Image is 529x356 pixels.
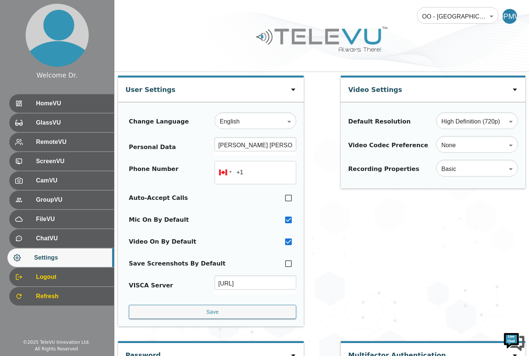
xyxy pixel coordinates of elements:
[255,24,389,55] img: Logo
[129,215,189,224] div: Mic On By Default
[436,135,518,156] div: None
[9,94,114,113] div: HomeVU
[36,99,108,108] span: HomeVU
[26,4,89,67] img: profile.png
[36,195,108,204] span: GroupVU
[215,161,234,184] div: Canada: + 1
[436,111,518,132] div: High Definition (720p)
[36,70,77,80] div: Welcome Dr.
[9,229,114,248] div: ChatVU
[36,157,108,166] span: ScreenVU
[36,273,108,281] span: Logout
[13,34,31,53] img: d_736959983_company_1615157101543_736959983
[503,330,525,352] img: Chat Widget
[215,111,296,132] div: English
[9,171,114,190] div: CamVU
[125,78,176,98] div: User Settings
[9,113,114,132] div: GlassVU
[9,268,114,286] div: Logout
[9,210,114,228] div: FileVU
[348,78,402,98] div: Video Settings
[9,133,114,151] div: RemoteVU
[9,152,114,171] div: ScreenVU
[43,93,102,168] span: We're online!
[36,138,108,146] span: RemoteVU
[502,9,517,24] div: DPMW
[36,215,108,224] span: FileVU
[417,6,499,27] div: OO - [GEOGRAPHIC_DATA] - [PERSON_NAME] [MTRP]
[36,118,108,127] span: GlassVU
[348,141,428,150] div: Video Codec Preference
[4,202,141,228] textarea: Type your message and hit 'Enter'
[215,161,296,184] input: 1 (702) 123-4567
[34,253,108,262] span: Settings
[436,159,518,179] div: Basic
[122,4,140,22] div: Minimize live chat window
[36,176,108,185] span: CamVU
[129,117,189,126] div: Change Language
[9,287,114,306] div: Refresh
[129,259,225,268] div: Save Screenshots By Default
[7,248,114,267] div: Settings
[36,234,108,243] span: ChatVU
[348,165,419,174] div: Recording Properties
[129,194,188,202] div: Auto-Accept Calls
[348,117,411,126] div: Default Resolution
[35,346,78,352] div: All Rights Reserved
[129,143,176,152] div: Personal Data
[129,165,179,181] div: Phone Number
[23,339,90,346] div: © 2025 TeleVU Innovation Ltd.
[129,305,296,319] button: Save
[129,281,173,290] div: VISCA Server
[9,191,114,209] div: GroupVU
[36,292,108,301] span: Refresh
[39,39,125,49] div: Chat with us now
[129,237,196,246] div: Video On By Default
